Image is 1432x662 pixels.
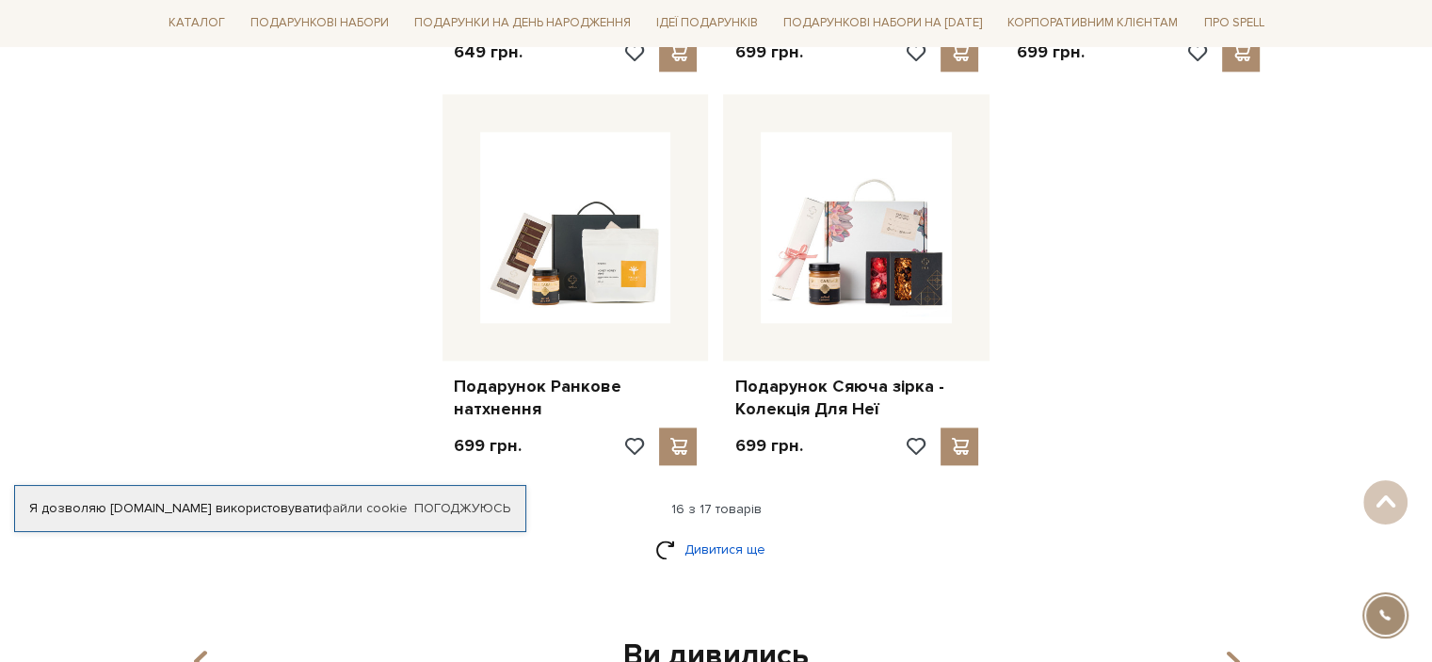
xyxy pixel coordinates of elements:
[322,500,408,516] a: файли cookie
[1016,41,1084,63] p: 699 грн.
[734,435,802,457] p: 699 грн.
[243,9,396,39] a: Подарункові набори
[161,9,233,39] a: Каталог
[1196,9,1271,39] a: Про Spell
[454,435,522,457] p: 699 грн.
[655,533,778,566] a: Дивитися ще
[1000,8,1185,40] a: Корпоративним клієнтам
[734,376,978,420] a: Подарунок Сяюча зірка - Колекція Для Неї
[454,376,698,420] a: Подарунок Ранкове натхнення
[734,41,802,63] p: 699 грн.
[153,501,1279,518] div: 16 з 17 товарів
[454,41,523,63] p: 649 грн.
[776,8,990,40] a: Подарункові набори на [DATE]
[414,500,510,517] a: Погоджуюсь
[15,500,525,517] div: Я дозволяю [DOMAIN_NAME] використовувати
[407,9,638,39] a: Подарунки на День народження
[649,9,765,39] a: Ідеї подарунків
